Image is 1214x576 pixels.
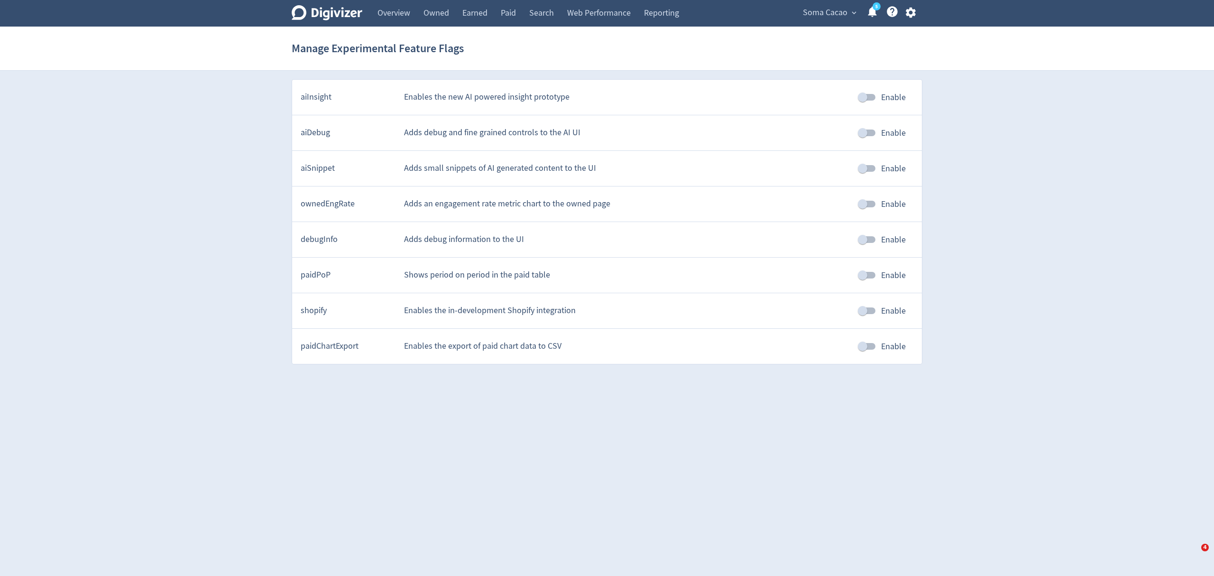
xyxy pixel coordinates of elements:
[301,233,395,245] div: debugInfo
[301,198,395,210] div: ownedEngRate
[301,162,395,174] div: aiSnippet
[881,198,906,211] span: Enable
[873,2,881,10] a: 5
[1182,544,1205,567] iframe: Intercom live chat
[881,340,906,353] span: Enable
[404,269,850,281] div: Shows period on period in the paid table
[404,91,850,103] div: Enables the new AI powered insight prototype
[875,3,878,10] text: 5
[404,127,850,139] div: Adds debug and fine grained controls to the AI UI
[881,91,906,104] span: Enable
[301,269,395,281] div: paidPoP
[881,305,906,317] span: Enable
[881,233,906,246] span: Enable
[800,5,859,20] button: Soma Cacao
[404,198,850,210] div: Adds an engagement rate metric chart to the owned page
[803,5,847,20] span: Soma Cacao
[301,305,395,316] div: shopify
[404,162,850,174] div: Adds small snippets of AI generated content to the UI
[404,233,850,245] div: Adds debug information to the UI
[301,91,395,103] div: aiInsight
[292,33,464,64] h1: Manage Experimental Feature Flags
[404,340,850,352] div: Enables the export of paid chart data to CSV
[881,127,906,139] span: Enable
[1201,544,1209,551] span: 4
[881,269,906,282] span: Enable
[881,162,906,175] span: Enable
[850,9,858,17] span: expand_more
[301,340,395,352] div: paidChartExport
[301,127,395,139] div: aiDebug
[404,305,850,316] div: Enables the in-development Shopify integration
